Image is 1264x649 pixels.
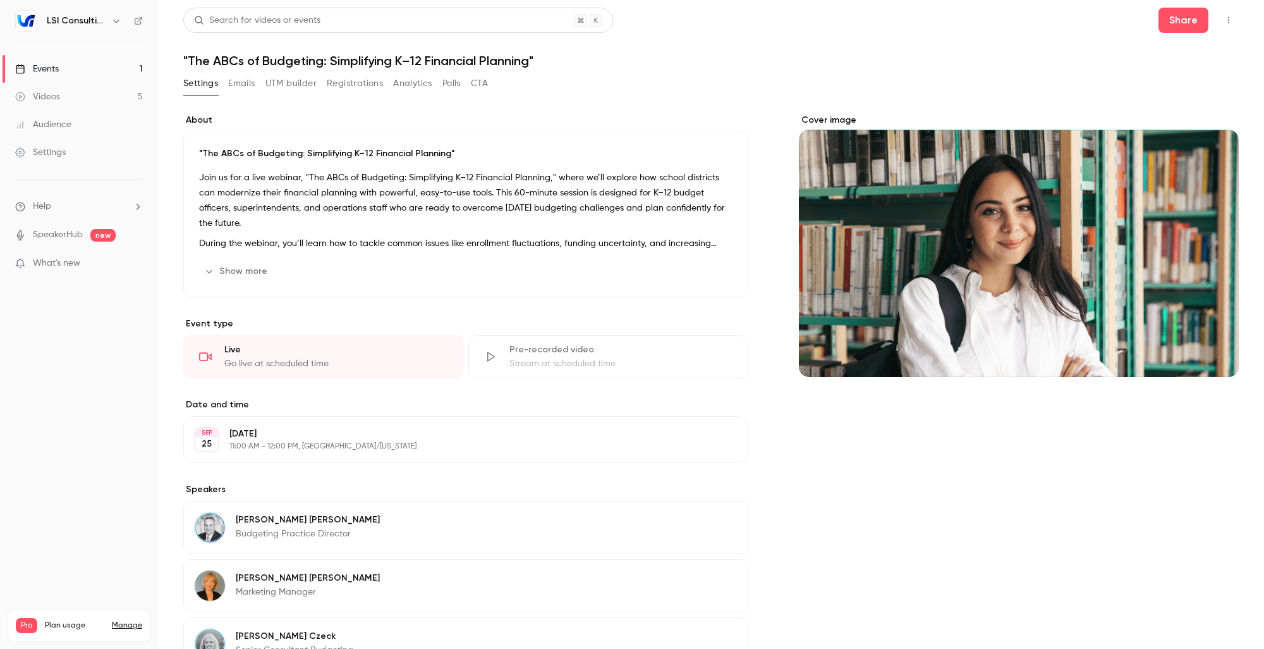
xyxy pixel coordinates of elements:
div: Go live at scheduled time [224,357,447,370]
p: During the webinar, you’ll learn how to tackle common issues like enrollment fluctuations, fundin... [199,236,732,251]
p: 25 [202,438,212,450]
label: Date and time [183,399,748,411]
label: About [183,114,748,127]
div: Pre-recorded videoStream at scheduled time [468,335,748,378]
span: new [90,229,116,242]
p: Marketing Manager [236,586,380,598]
div: Live [224,343,447,356]
div: Charles Collins[PERSON_NAME] [PERSON_NAME]Budgeting Practice Director [183,501,748,554]
div: Stream at scheduled time [509,357,732,370]
div: Events [15,63,59,75]
div: Search for videos or events [194,14,320,27]
button: Settings [183,73,218,94]
li: help-dropdown-opener [15,200,143,213]
p: 11:00 AM - 12:00 PM, [GEOGRAPHIC_DATA]/[US_STATE] [229,442,681,452]
img: Charles Collins [195,512,225,543]
button: Show more [199,261,275,281]
p: [PERSON_NAME] Czeck [236,630,353,643]
label: Speakers [183,483,748,496]
div: SEP [195,428,218,437]
div: LiveGo live at scheduled time [183,335,463,378]
h6: LSI Consulting [47,15,106,27]
button: CTA [471,73,488,94]
a: SpeakerHub [33,228,83,242]
span: Pro [16,618,37,633]
span: Help [33,200,51,213]
p: Event type [183,318,748,330]
label: Cover image [799,114,1239,127]
p: Join us for a live webinar, "The ABCs of Budgeting: Simplifying K–12 Financial Planning," where w... [199,170,732,231]
p: [PERSON_NAME] [PERSON_NAME] [236,572,380,584]
section: Cover image [799,114,1239,377]
div: Pre-recorded video [509,343,732,356]
button: Registrations [327,73,383,94]
button: Share [1158,8,1208,33]
button: Analytics [393,73,432,94]
p: Budgeting Practice Director [236,528,380,540]
div: Alanna Robbins[PERSON_NAME] [PERSON_NAME]Marketing Manager [183,559,748,612]
div: Videos [15,90,60,103]
p: [DATE] [229,428,681,440]
span: What's new [33,257,80,270]
p: "The ABCs of Budgeting: Simplifying K–12 Financial Planning" [199,147,732,160]
button: Emails [228,73,255,94]
a: Manage [112,621,142,631]
div: Settings [15,146,66,159]
button: UTM builder [265,73,317,94]
button: Polls [442,73,461,94]
img: Alanna Robbins [195,571,225,601]
p: [PERSON_NAME] [PERSON_NAME] [236,514,380,526]
h1: "The ABCs of Budgeting: Simplifying K–12 Financial Planning" [183,53,1239,68]
img: LSI Consulting [16,11,36,31]
span: Plan usage [45,621,104,631]
div: Audience [15,118,71,131]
